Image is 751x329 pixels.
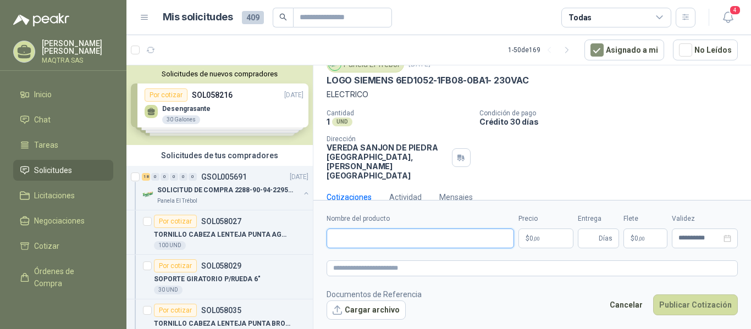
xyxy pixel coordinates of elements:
[201,218,241,225] p: SOL058027
[327,288,422,300] p: Documentos de Referencia
[13,298,113,319] a: Remisiones
[332,118,352,126] div: UND
[584,40,664,60] button: Asignado a mi
[327,191,372,203] div: Cotizaciones
[13,236,113,256] a: Cotizar
[142,173,150,181] div: 18
[34,114,51,126] span: Chat
[154,259,197,272] div: Por cotizar
[126,210,313,255] a: Por cotizarSOL058027TORNILLO CABEZA LENTEJA PUNTA AGUDA 8 X100 UND
[290,172,308,182] p: [DATE]
[163,9,233,25] h1: Mis solicitudes
[529,235,540,242] span: 0
[604,294,649,315] button: Cancelar
[34,139,58,151] span: Tareas
[34,240,59,252] span: Cotizar
[13,160,113,181] a: Solicitudes
[154,274,261,285] p: SOPORTE GIRATORIO P/RUEDA 6"
[327,117,330,126] p: 1
[154,215,197,228] div: Por cotizar
[623,228,667,248] p: $ 0,00
[327,88,738,101] p: ELECTRICO
[157,185,294,196] p: SOLICITUD DE COMPRA 2288-90-94-2295-96-2301-02-04
[179,173,187,181] div: 0
[327,214,514,224] label: Nombre del producto
[568,12,592,24] div: Todas
[13,84,113,105] a: Inicio
[142,170,311,205] a: 18 0 0 0 0 0 GSOL005691[DATE] Company LogoSOLICITUD DE COMPRA 2288-90-94-2295-96-2301-02-04Panela...
[157,197,197,205] p: Panela El Trébol
[13,210,113,231] a: Negociaciones
[631,235,634,242] span: $
[201,262,241,270] p: SOL058029
[439,191,473,203] div: Mensajes
[34,88,52,101] span: Inicio
[34,265,103,289] span: Órdenes de Compra
[13,135,113,155] a: Tareas
[327,135,448,143] p: Dirección
[479,117,747,126] p: Crédito 30 días
[154,241,186,250] div: 100 UND
[279,13,287,21] span: search
[42,57,113,64] p: MAQTRA SAS
[508,41,576,59] div: 1 - 50 de 169
[201,306,241,314] p: SOL058035
[34,215,85,227] span: Negociaciones
[518,228,573,248] p: $0,00
[154,286,183,294] div: 30 UND
[126,65,313,145] div: Solicitudes de nuevos compradoresPor cotizarSOL058216[DATE] Desengrasante30 GalonesPor cotizarSOL...
[242,11,264,24] span: 409
[599,229,612,248] span: Días
[518,214,573,224] label: Precio
[479,109,747,117] p: Condición de pago
[161,173,169,181] div: 0
[634,235,645,242] span: 0
[13,185,113,206] a: Licitaciones
[170,173,178,181] div: 0
[42,40,113,55] p: [PERSON_NAME] [PERSON_NAME]
[126,145,313,166] div: Solicitudes de tus compradores
[13,13,69,26] img: Logo peakr
[672,214,738,224] label: Validez
[142,188,155,201] img: Company Logo
[673,40,738,60] button: No Leídos
[327,143,448,180] p: VEREDA SANJON DE PIEDRA [GEOGRAPHIC_DATA] , [PERSON_NAME][GEOGRAPHIC_DATA]
[13,261,113,294] a: Órdenes de Compra
[154,304,197,317] div: Por cotizar
[154,319,291,329] p: TORNILLO CABEZA LENTEJA PUNTA BROCA 8 X
[151,173,159,181] div: 0
[638,236,645,242] span: ,00
[131,70,308,78] button: Solicitudes de nuevos compradores
[189,173,197,181] div: 0
[154,230,291,240] p: TORNILLO CABEZA LENTEJA PUNTA AGUDA 8 X
[327,109,471,117] p: Cantidad
[653,294,738,315] button: Publicar Cotización
[327,75,529,86] p: LOGO SIEMENS 6ED1052-1FB08-0BA1- 230VAC
[126,255,313,299] a: Por cotizarSOL058029SOPORTE GIRATORIO P/RUEDA 6"30 UND
[34,189,75,202] span: Licitaciones
[201,173,247,181] p: GSOL005691
[623,214,667,224] label: Flete
[327,300,406,320] button: Cargar archivo
[389,191,422,203] div: Actividad
[533,236,540,242] span: ,00
[578,214,619,224] label: Entrega
[729,5,741,15] span: 4
[718,8,738,27] button: 4
[34,164,72,176] span: Solicitudes
[13,109,113,130] a: Chat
